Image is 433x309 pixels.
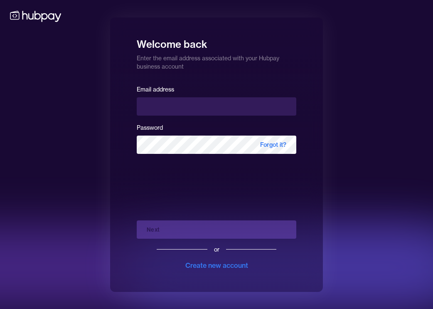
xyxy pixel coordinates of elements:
[214,245,219,254] div: or
[137,124,163,131] label: Password
[137,51,296,71] p: Enter the email address associated with your Hubpay business account
[250,136,296,154] span: Forgot it?
[185,260,248,270] div: Create new account
[137,86,174,93] label: Email address
[137,32,296,51] h1: Welcome back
